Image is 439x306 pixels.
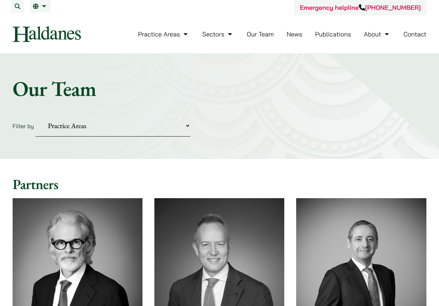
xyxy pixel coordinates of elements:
a: Emergency helpline[PHONE_NUMBER] [300,4,421,12]
a: Practice Areas [138,30,189,38]
h1: Our Team [13,76,426,101]
a: About [364,30,390,38]
a: Contact [403,30,426,38]
a: News [287,30,302,38]
a: Our Team [247,30,274,38]
a: Sectors [202,30,234,38]
img: Logo of Haldanes [13,26,81,42]
h2: Partners [13,176,426,193]
label: Filter by [13,123,34,130]
a: Publications [315,30,351,38]
a: EN [33,4,48,9]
